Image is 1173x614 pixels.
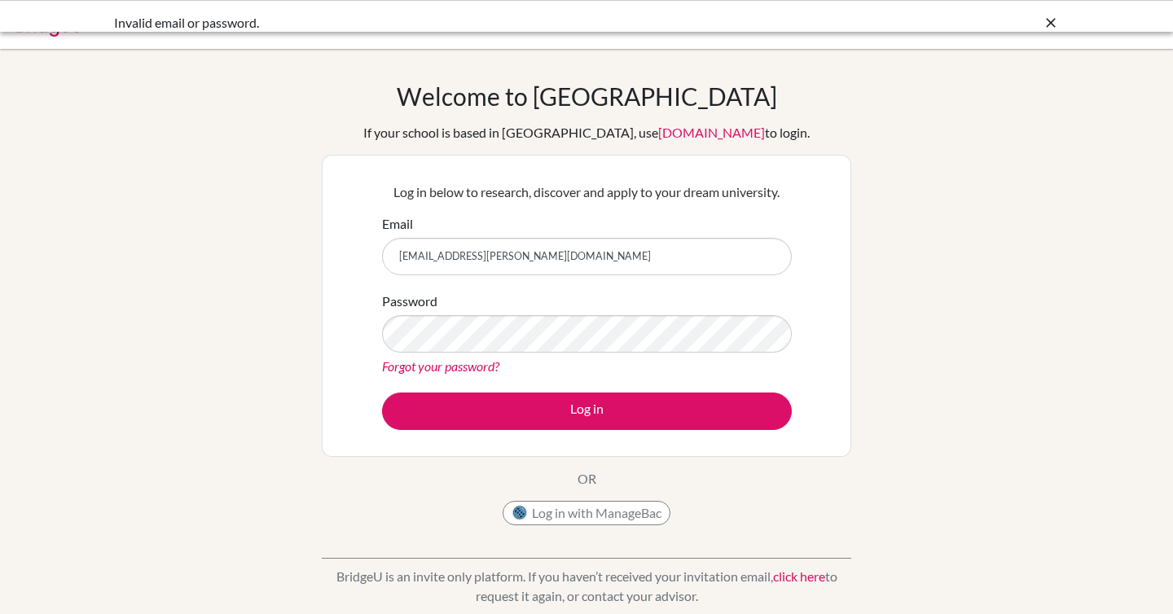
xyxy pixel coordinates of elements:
h1: Welcome to [GEOGRAPHIC_DATA] [397,81,777,111]
a: Forgot your password? [382,358,499,374]
p: OR [578,469,596,489]
div: If your school is based in [GEOGRAPHIC_DATA], use to login. [363,123,810,143]
button: Log in [382,393,792,430]
button: Log in with ManageBac [503,501,670,525]
a: click here [773,568,825,584]
label: Password [382,292,437,311]
div: Invalid email or password. [114,13,815,33]
a: [DOMAIN_NAME] [658,125,765,140]
label: Email [382,214,413,234]
p: Log in below to research, discover and apply to your dream university. [382,182,792,202]
p: BridgeU is an invite only platform. If you haven’t received your invitation email, to request it ... [322,567,851,606]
